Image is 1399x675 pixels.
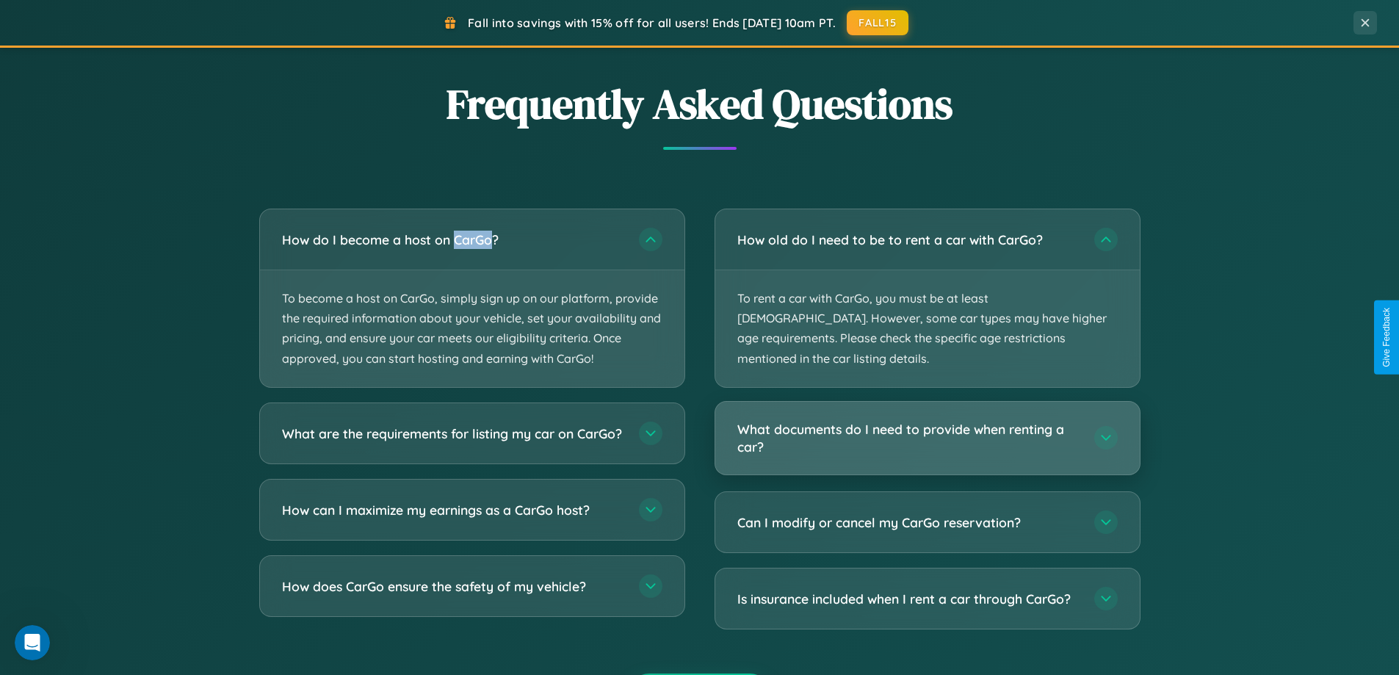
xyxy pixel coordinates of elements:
iframe: Intercom live chat [15,625,50,660]
span: Fall into savings with 15% off for all users! Ends [DATE] 10am PT. [468,15,836,30]
h3: How can I maximize my earnings as a CarGo host? [282,500,624,519]
h3: Can I modify or cancel my CarGo reservation? [737,513,1080,532]
h3: What are the requirements for listing my car on CarGo? [282,424,624,442]
h3: How do I become a host on CarGo? [282,231,624,249]
p: To become a host on CarGo, simply sign up on our platform, provide the required information about... [260,270,684,387]
h3: How old do I need to be to rent a car with CarGo? [737,231,1080,249]
div: Give Feedback [1381,308,1392,367]
h3: What documents do I need to provide when renting a car? [737,420,1080,456]
h2: Frequently Asked Questions [259,76,1140,132]
button: FALL15 [847,10,908,35]
h3: How does CarGo ensure the safety of my vehicle? [282,577,624,595]
p: To rent a car with CarGo, you must be at least [DEMOGRAPHIC_DATA]. However, some car types may ha... [715,270,1140,387]
h3: Is insurance included when I rent a car through CarGo? [737,590,1080,608]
